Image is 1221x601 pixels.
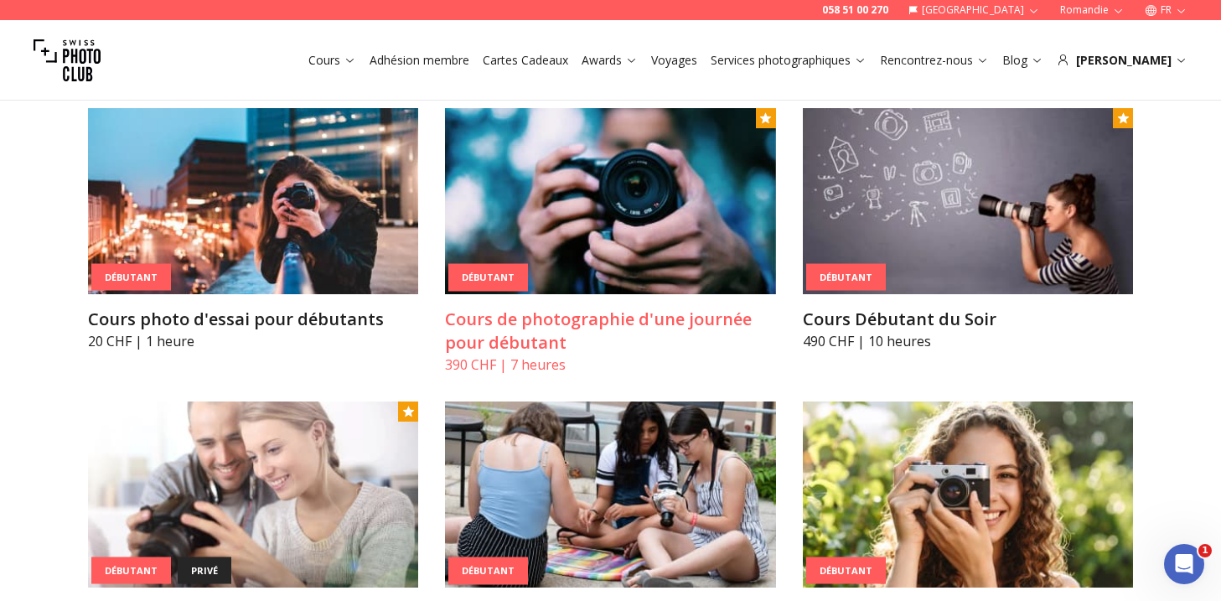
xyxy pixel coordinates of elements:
a: Blog [1002,52,1043,69]
div: Débutant [91,557,171,584]
button: Adhésion membre [363,49,476,72]
iframe: Intercom live chat [1164,544,1204,584]
a: Awards [582,52,638,69]
a: Rencontrez-nous [880,52,989,69]
div: [PERSON_NAME] [1057,52,1187,69]
p: 490 CHF | 10 heures [803,331,1134,351]
img: Cours photo d'essai pour débutants [88,108,419,294]
div: privé [178,557,231,584]
div: Débutant [448,557,528,585]
a: Cours photo d'essai pour débutantsDébutantCours photo d'essai pour débutants20 CHF | 1 heure [88,108,419,351]
img: Cours de photographie d'une journée pour débutant [445,108,776,294]
img: Swiss photo club [34,27,101,94]
button: Blog [996,49,1050,72]
button: Cours [302,49,363,72]
span: 1 [1198,544,1212,557]
button: Services photographiques [704,49,873,72]
div: Débutant [806,557,886,584]
button: Cartes Cadeaux [476,49,575,72]
a: Cours Débutant du SoirDébutantCours Débutant du Soir490 CHF | 10 heures [803,108,1134,351]
button: Voyages [644,49,704,72]
p: 390 CHF | 7 heures [445,355,776,375]
div: Débutant [806,263,886,291]
img: Cours de Photographie pour Adolescents [445,402,776,588]
img: Cours Privé [88,402,419,588]
a: Adhésion membre [370,52,469,69]
div: Débutant [91,263,171,291]
a: Cartes Cadeaux [483,52,568,69]
h3: Cours Débutant du Soir [803,308,1134,331]
a: Cours [308,52,356,69]
button: Rencontrez-nous [873,49,996,72]
a: 058 51 00 270 [822,3,888,17]
button: Awards [575,49,644,72]
img: Cours Débutant du Soir [803,108,1134,294]
h3: Cours de photographie d'une journée pour débutant [445,308,776,355]
h3: Cours photo d'essai pour débutants [88,308,419,331]
img: Camp d'Été Photo pour Ados - Capturez Votre Monde [803,402,1134,588]
a: Services photographiques [711,52,867,69]
div: Débutant [448,264,528,292]
p: 20 CHF | 1 heure [88,331,419,351]
a: Voyages [651,52,697,69]
a: Cours de photographie d'une journée pour débutantDébutantCours de photographie d'une journée pour... [445,108,776,375]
